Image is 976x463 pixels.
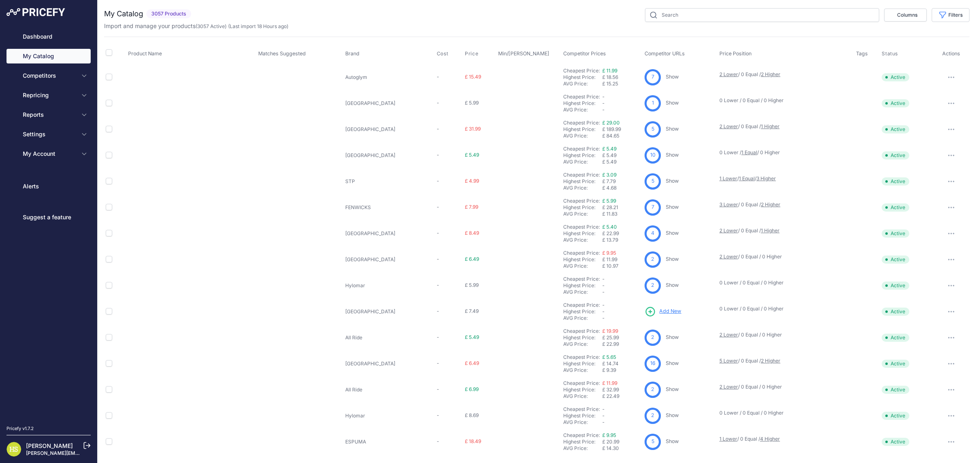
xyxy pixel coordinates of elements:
span: Min/[PERSON_NAME] [498,50,549,57]
span: Cost [437,50,448,57]
a: £ 11.99 [602,68,617,74]
span: Active [882,308,909,316]
div: Highest Price: [563,282,602,289]
span: - [437,256,439,262]
a: Cheapest Price: [563,146,600,152]
div: AVG Price: [563,133,602,139]
div: Highest Price: [563,308,602,315]
span: £ 6.99 [465,386,479,392]
span: ( ) [196,23,227,29]
img: Pricefy Logo [7,8,65,16]
span: Active [882,229,909,238]
span: - [602,94,605,100]
span: - [602,107,605,113]
a: Show [666,334,679,340]
div: AVG Price: [563,367,602,373]
div: AVG Price: [563,289,602,295]
div: £ 14.30 [602,445,641,452]
button: Columns [884,9,927,22]
span: - [437,334,439,340]
a: Cheapest Price: [563,276,600,282]
a: Show [666,126,679,132]
p: Hylomar [345,413,406,419]
span: 7 [651,73,654,81]
span: 5 [651,438,654,446]
span: - [602,282,605,288]
button: Status [882,50,900,57]
a: Cheapest Price: [563,432,600,438]
span: 7 [651,203,654,211]
div: £ 84.65 [602,133,641,139]
div: Highest Price: [563,100,602,107]
span: Actions [942,50,960,57]
span: Repricing [23,91,76,99]
span: - [602,100,605,106]
span: Product Name [128,50,162,57]
div: AVG Price: [563,211,602,217]
div: AVG Price: [563,159,602,165]
a: Cheapest Price: [563,94,600,100]
p: [GEOGRAPHIC_DATA] [345,126,406,133]
a: 2 Lower [719,332,738,338]
span: 2 [651,412,654,419]
input: Search [645,8,879,22]
span: My Account [23,150,76,158]
a: Cheapest Price: [563,380,600,386]
a: Alerts [7,179,91,194]
h2: My Catalog [104,8,143,20]
span: Brand [345,50,359,57]
p: 0 Lower / 0 Equal / 0 Higher [719,410,848,416]
button: Price [465,50,480,57]
p: Import and manage your products [104,22,288,30]
span: Tags [856,50,868,57]
span: - [602,308,605,314]
p: / 0 Equal / 0 Higher [719,332,848,338]
a: [PERSON_NAME][EMAIL_ADDRESS][DOMAIN_NAME] [26,450,151,456]
span: Active [882,125,909,133]
a: Show [666,282,679,288]
p: All Ride [345,334,406,341]
a: £ 19.99 [602,328,618,334]
div: Highest Price: [563,387,602,393]
span: Active [882,256,909,264]
p: / / [719,175,848,182]
div: Highest Price: [563,178,602,185]
span: £ 4.99 [465,178,479,184]
div: £ 22.99 [602,341,641,347]
a: 2 Lower [719,384,738,390]
p: [GEOGRAPHIC_DATA] [345,256,406,263]
span: - [437,438,439,444]
span: - [437,412,439,418]
button: Filters [932,8,969,22]
div: Highest Price: [563,152,602,159]
span: £ 15.49 [465,74,481,80]
span: (Last import 18 Hours ago) [228,23,288,29]
p: / 0 Equal / 0 Higher [719,253,848,260]
p: / 0 Equal / [719,123,848,130]
a: Cheapest Price: [563,328,600,334]
span: 1 [652,99,654,107]
span: Settings [23,130,76,138]
a: £ 5.40 [602,224,617,230]
a: 2 Higher [761,358,780,364]
button: Reports [7,107,91,122]
p: / 0 Equal / [719,227,848,234]
div: Pricefy v1.7.2 [7,425,34,432]
div: Highest Price: [563,256,602,263]
span: - [437,74,439,80]
a: Cheapest Price: [563,250,600,256]
span: Matches Suggested [258,50,306,57]
span: 5 [651,177,654,185]
p: Hylomar [345,282,406,289]
span: - [437,360,439,366]
button: My Account [7,146,91,161]
div: £ 22.49 [602,393,641,400]
button: Settings [7,127,91,142]
span: - [602,413,605,419]
span: 2 [651,334,654,341]
span: £ 6.49 [465,360,479,366]
p: STP [345,178,406,185]
a: £ 3.09 [602,172,617,178]
span: Active [882,99,909,107]
div: Highest Price: [563,204,602,211]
